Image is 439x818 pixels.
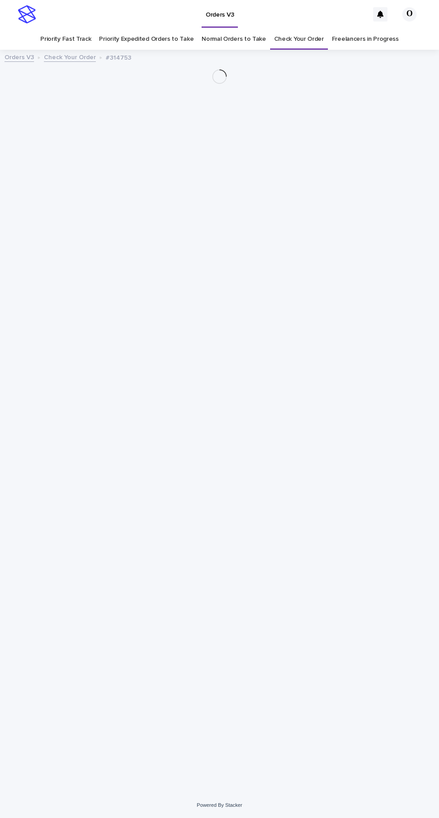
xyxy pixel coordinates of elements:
[44,52,96,62] a: Check Your Order
[274,29,324,50] a: Check Your Order
[40,29,91,50] a: Priority Fast Track
[197,802,242,808] a: Powered By Stacker
[402,7,417,22] div: О
[202,29,266,50] a: Normal Orders to Take
[18,5,36,23] img: stacker-logo-s-only.png
[106,52,131,62] p: #314753
[332,29,399,50] a: Freelancers in Progress
[4,52,34,62] a: Orders V3
[99,29,194,50] a: Priority Expedited Orders to Take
